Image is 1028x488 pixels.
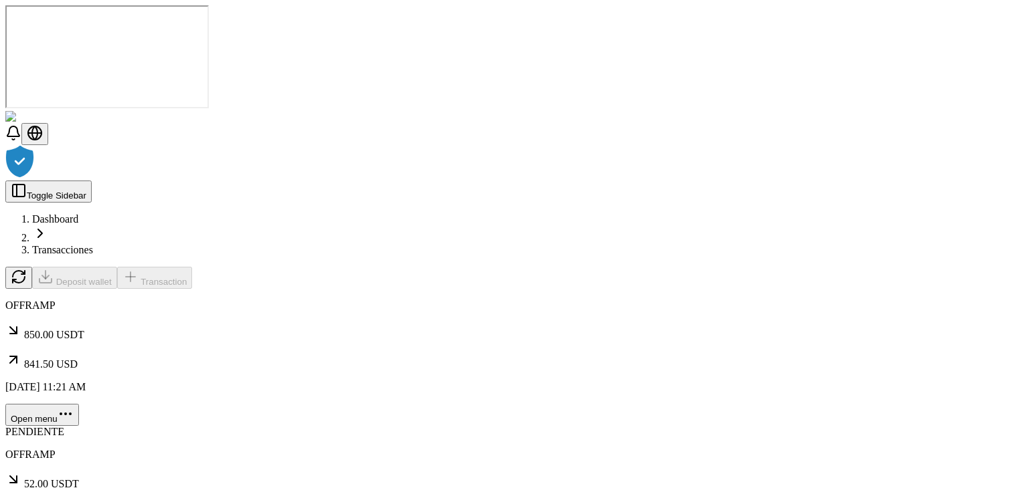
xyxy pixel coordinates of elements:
span: Deposit wallet [56,277,112,287]
button: Open menu [5,404,79,426]
img: ShieldPay Logo [5,111,85,123]
button: Toggle Sidebar [5,180,92,203]
span: Open menu [11,414,58,424]
div: PENDIENTE [5,426,1023,438]
p: OFFRAMP [5,449,1023,461]
a: Dashboard [32,213,78,225]
button: Transaction [117,267,193,289]
a: Transacciones [32,244,93,255]
span: Toggle Sidebar [27,191,86,201]
span: Transaction [141,277,187,287]
p: 841.50 USD [5,352,1023,370]
nav: breadcrumb [5,213,1023,256]
button: Deposit wallet [32,267,117,289]
p: OFFRAMP [5,299,1023,312]
p: [DATE] 11:21 AM [5,381,1023,393]
p: 850.00 USDT [5,322,1023,341]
